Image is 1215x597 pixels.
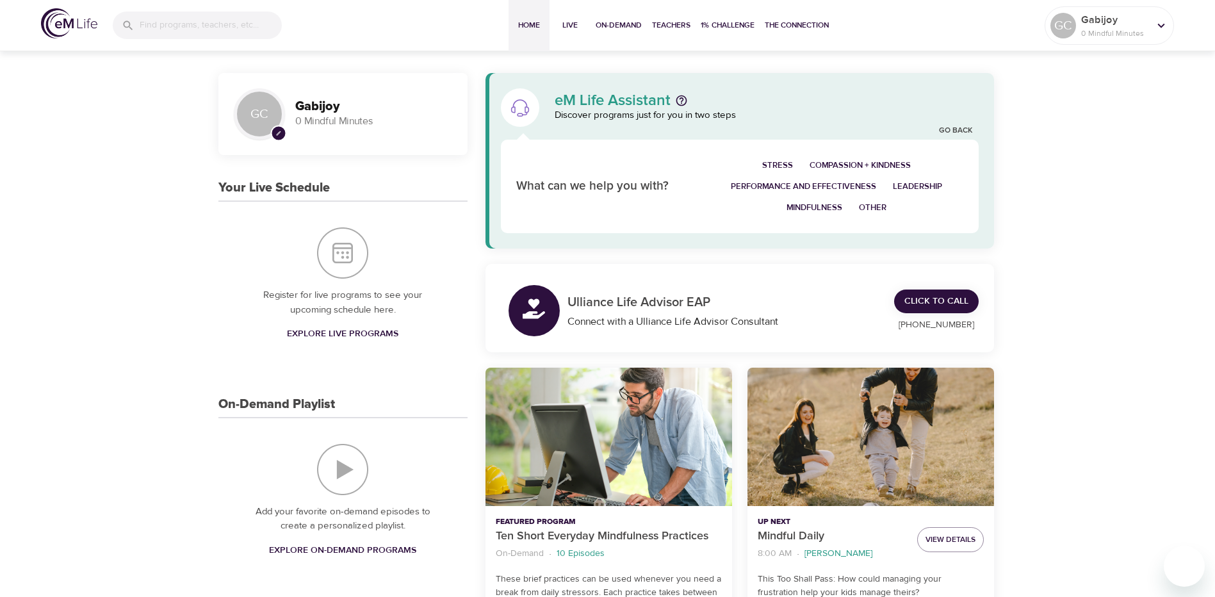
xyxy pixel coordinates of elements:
[549,545,551,562] li: ·
[567,315,879,329] div: Connect with a Ulliance Life Advisor Consultant
[722,176,885,197] button: Performance and Effectiveness
[904,293,968,309] span: Click to Call
[269,543,416,559] span: Explore On-Demand Programs
[894,290,979,313] a: Click to Call
[701,19,754,32] span: 1% Challenge
[894,318,979,332] p: [PHONE_NUMBER]
[287,326,398,342] span: Explore Live Programs
[747,368,994,507] button: Mindful Daily
[496,516,722,528] p: Featured Program
[514,19,544,32] span: Home
[596,19,642,32] span: On-Demand
[244,505,442,534] p: Add your favorite on-demand episodes to create a personalized playlist.
[140,12,282,39] input: Find programs, teachers, etc...
[778,197,851,218] button: Mindfulness
[244,288,442,317] p: Register for live programs to see your upcoming schedule here.
[510,97,530,118] img: eM Life Assistant
[496,545,722,562] nav: breadcrumb
[939,126,972,136] a: Go Back
[652,19,690,32] span: Teachers
[555,19,585,32] span: Live
[758,516,907,528] p: Up Next
[555,108,979,123] p: Discover programs just for you in two steps
[758,528,907,545] p: Mindful Daily
[485,368,732,507] button: Ten Short Everyday Mindfulness Practices
[926,533,975,546] span: View Details
[218,397,335,412] h3: On-Demand Playlist
[804,547,872,560] p: [PERSON_NAME]
[754,155,801,176] button: Stress
[810,158,911,173] span: Compassion + Kindness
[234,88,285,140] div: GC
[264,539,421,562] a: Explore On-Demand Programs
[787,200,842,215] span: Mindfulness
[567,293,879,312] p: Ulliance Life Advisor EAP
[557,547,605,560] p: 10 Episodes
[317,444,368,495] img: On-Demand Playlist
[282,322,404,346] a: Explore Live Programs
[218,181,330,195] h3: Your Live Schedule
[1164,546,1205,587] iframe: Button to launch messaging window
[41,8,97,38] img: logo
[893,179,942,194] span: Leadership
[295,99,452,114] h3: Gabijoy
[317,227,368,279] img: Your Live Schedule
[885,176,950,197] button: Leadership
[801,155,919,176] button: Compassion + Kindness
[1050,13,1076,38] div: GC
[555,93,671,108] p: eM Life Assistant
[859,200,886,215] span: Other
[917,527,984,552] button: View Details
[762,158,793,173] span: Stress
[1081,12,1149,28] p: Gabijoy
[516,177,694,196] p: What can we help you with?
[765,19,829,32] span: The Connection
[797,545,799,562] li: ·
[295,114,452,129] p: 0 Mindful Minutes
[851,197,895,218] button: Other
[758,547,792,560] p: 8:00 AM
[731,179,876,194] span: Performance and Effectiveness
[758,545,907,562] nav: breadcrumb
[496,547,544,560] p: On-Demand
[496,528,722,545] p: Ten Short Everyday Mindfulness Practices
[1081,28,1149,39] p: 0 Mindful Minutes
